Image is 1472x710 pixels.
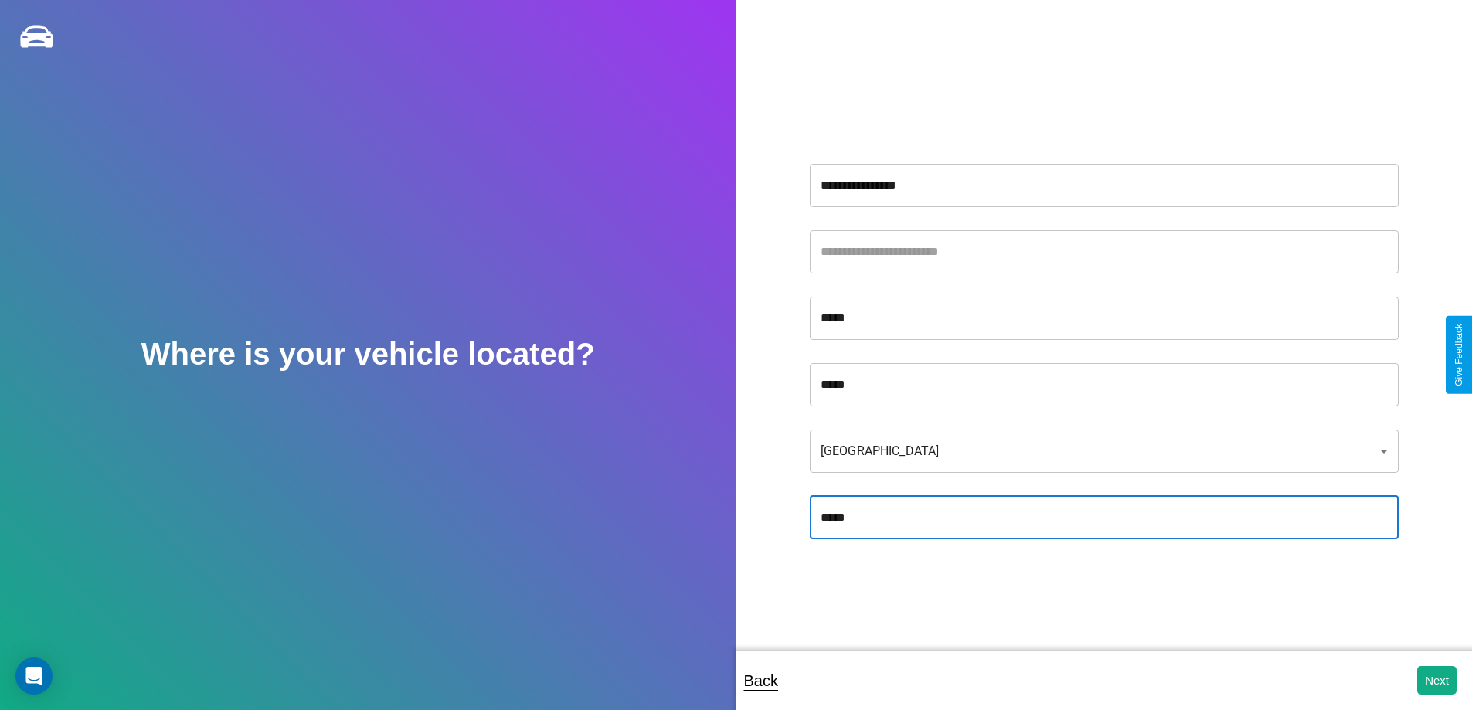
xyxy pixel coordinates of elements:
[1453,324,1464,386] div: Give Feedback
[141,337,595,372] h2: Where is your vehicle located?
[1417,666,1457,695] button: Next
[744,667,778,695] p: Back
[810,430,1399,473] div: [GEOGRAPHIC_DATA]
[15,657,53,695] div: Open Intercom Messenger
